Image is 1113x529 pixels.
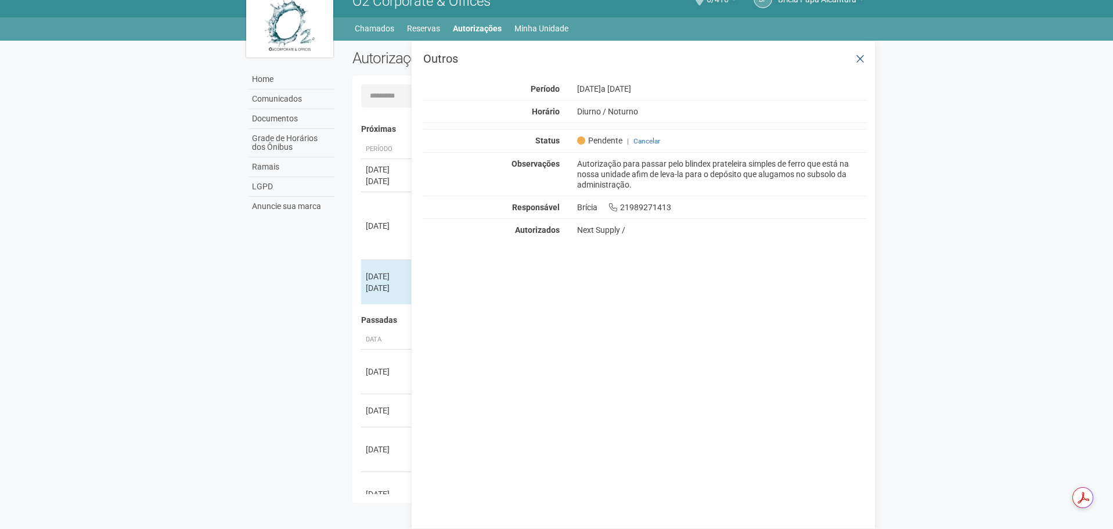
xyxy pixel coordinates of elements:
h2: Autorizações [352,49,601,67]
div: [DATE] [366,405,409,416]
strong: Status [535,136,560,145]
div: [DATE] [568,84,876,94]
span: Pendente [577,135,622,146]
span: | [627,137,629,145]
div: [DATE] [366,282,409,294]
strong: Observações [512,159,560,168]
div: [DATE] [366,271,409,282]
div: Autorização para passar pelo blindex prateleira simples de ferro que está na nossa unidade afim d... [568,159,876,190]
div: [DATE] [366,444,409,455]
h3: Outros [423,53,866,64]
strong: Autorizados [515,225,560,235]
strong: Período [531,84,560,93]
div: [DATE] [366,164,409,175]
div: Next Supply / [577,225,867,235]
a: Documentos [249,109,335,129]
a: Anuncie sua marca [249,197,335,216]
a: Grade de Horários dos Ônibus [249,129,335,157]
div: Brícia 21989271413 [568,202,876,213]
th: Data [361,330,413,350]
div: Diurno / Noturno [568,106,876,117]
h4: Passadas [361,316,859,325]
a: Chamados [355,20,394,37]
span: a [DATE] [601,84,631,93]
a: Home [249,70,335,89]
h4: Próximas [361,125,859,134]
th: Período [361,140,413,159]
strong: Horário [532,107,560,116]
div: [DATE] [366,220,409,232]
a: Autorizações [453,20,502,37]
a: Cancelar [633,137,660,145]
a: Comunicados [249,89,335,109]
a: Reservas [407,20,440,37]
div: [DATE] [366,175,409,187]
div: [DATE] [366,488,409,500]
div: [DATE] [366,366,409,377]
a: LGPD [249,177,335,197]
a: Minha Unidade [514,20,568,37]
a: Ramais [249,157,335,177]
strong: Responsável [512,203,560,212]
